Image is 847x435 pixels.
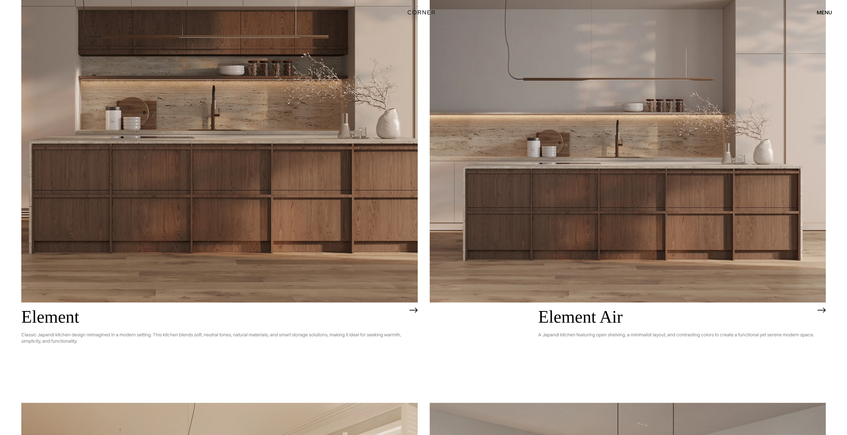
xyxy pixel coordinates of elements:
[817,10,832,15] div: menu
[538,307,814,326] h2: Element Air
[810,7,832,18] div: menu
[391,8,456,17] a: home
[21,307,406,326] h2: Element
[21,326,406,349] p: Classic Japandi kitchen design reimagined in a modern setting. This kitchen blends soft, neutral ...
[538,326,814,343] p: A Japandi kitchen featuring open shelving, a minimalist layout, and contrasting colors to create ...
